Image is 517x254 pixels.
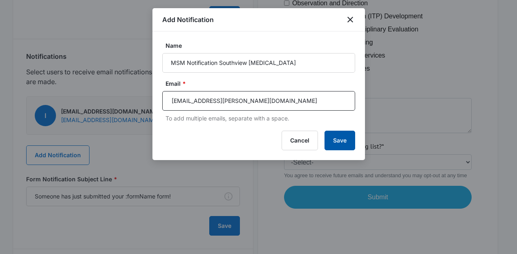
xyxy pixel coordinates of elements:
[8,196,53,206] label: General Inquiry
[166,79,358,88] label: Email
[162,15,214,25] h1: Add Notification
[325,131,355,150] button: Save
[166,114,355,123] p: To add multiple emails, separate with a space.
[166,41,358,50] label: Name
[282,131,318,150] button: Cancel
[8,222,61,232] label: [MEDICAL_DATA]
[8,209,25,219] label: EIDBI
[345,15,355,25] button: close
[8,235,106,245] label: [MEDICAL_DATA] & Coordination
